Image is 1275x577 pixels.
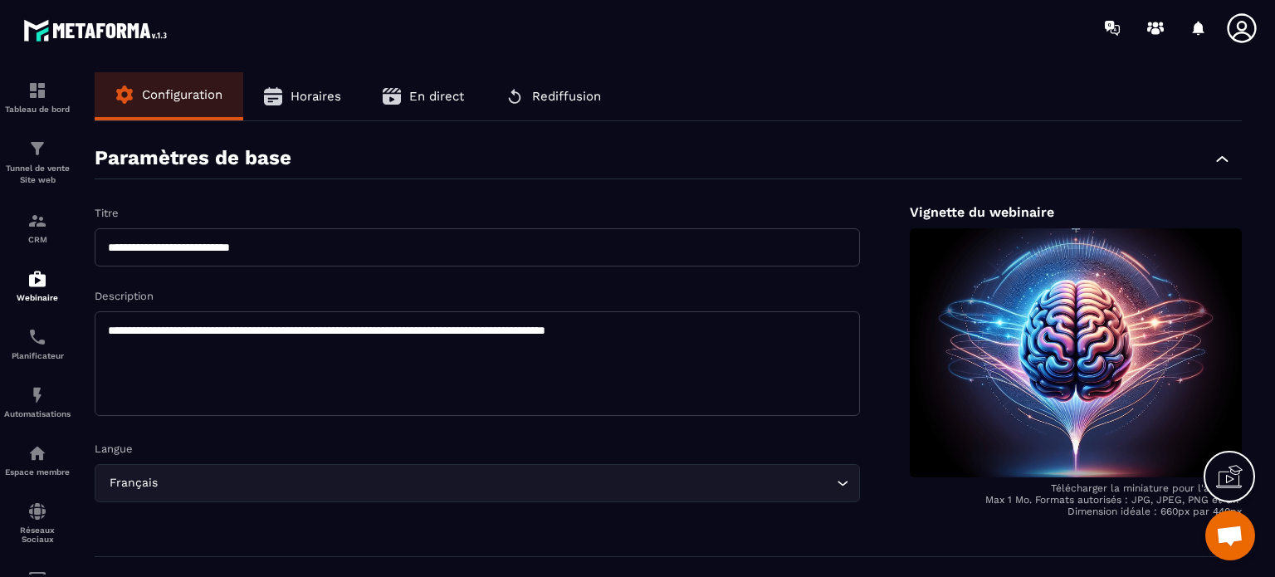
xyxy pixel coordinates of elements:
[95,72,243,117] button: Configuration
[4,126,71,198] a: formationformationTunnel de vente Site web
[95,464,860,502] div: Search for option
[409,89,464,104] span: En direct
[4,373,71,431] a: automationsautomationsAutomatisations
[27,327,47,347] img: scheduler
[1205,511,1255,560] div: Ouvrir le chat
[485,72,622,120] button: Rediffusion
[4,409,71,418] p: Automatisations
[4,489,71,556] a: social-networksocial-networkRéseaux Sociaux
[4,431,71,489] a: automationsautomationsEspace membre
[291,89,341,104] span: Horaires
[142,87,222,102] span: Configuration
[4,105,71,114] p: Tableau de bord
[95,443,133,455] label: Langue
[4,526,71,544] p: Réseaux Sociaux
[27,443,47,463] img: automations
[4,163,71,186] p: Tunnel de vente Site web
[910,506,1242,517] p: Dimension idéale : 660px par 440px
[4,467,71,477] p: Espace membre
[910,204,1242,220] p: Vignette du webinaire
[27,385,47,405] img: automations
[910,482,1242,494] p: Télécharger la miniature pour l'afficher
[243,72,362,120] button: Horaires
[161,474,833,492] input: Search for option
[532,89,601,104] span: Rediffusion
[910,494,1242,506] p: Max 1 Mo. Formats autorisés : JPG, JPEG, PNG et GIF
[4,315,71,373] a: schedulerschedulerPlanificateur
[4,257,71,315] a: automationsautomationsWebinaire
[27,501,47,521] img: social-network
[4,68,71,126] a: formationformationTableau de bord
[4,351,71,360] p: Planificateur
[95,290,154,302] label: Description
[27,269,47,289] img: automations
[4,235,71,244] p: CRM
[27,211,47,231] img: formation
[105,474,161,492] span: Français
[23,15,173,46] img: logo
[4,293,71,302] p: Webinaire
[362,72,485,120] button: En direct
[27,139,47,159] img: formation
[95,146,291,170] p: Paramètres de base
[4,198,71,257] a: formationformationCRM
[27,81,47,100] img: formation
[95,207,119,219] label: Titre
